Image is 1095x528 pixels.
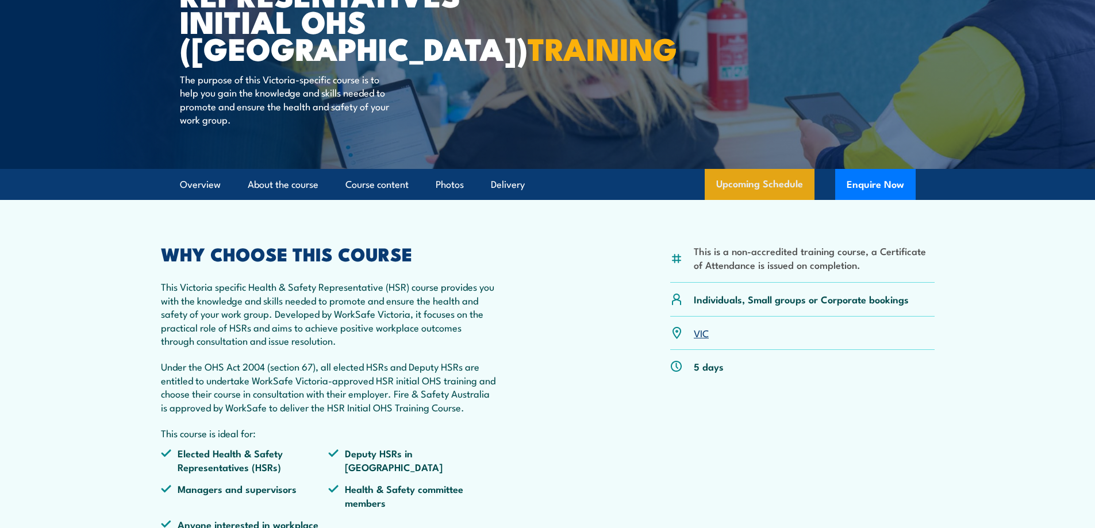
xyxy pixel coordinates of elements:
p: This course is ideal for: [161,426,497,440]
a: Upcoming Schedule [705,169,814,200]
p: Individuals, Small groups or Corporate bookings [694,292,909,306]
li: This is a non-accredited training course, a Certificate of Attendance is issued on completion. [694,244,935,271]
li: Deputy HSRs in [GEOGRAPHIC_DATA] [328,446,496,473]
a: About the course [248,169,318,200]
a: Overview [180,169,221,200]
a: Course content [345,169,409,200]
a: VIC [694,326,709,340]
button: Enquire Now [835,169,916,200]
a: Photos [436,169,464,200]
p: 5 days [694,360,724,373]
h2: WHY CHOOSE THIS COURSE [161,245,497,261]
li: Elected Health & Safety Representatives (HSRs) [161,446,329,473]
a: Delivery [491,169,525,200]
li: Managers and supervisors [161,482,329,509]
p: Under the OHS Act 2004 (section 67), all elected HSRs and Deputy HSRs are entitled to undertake W... [161,360,497,414]
p: This Victoria specific Health & Safety Representative (HSR) course provides you with the knowledg... [161,280,497,347]
p: The purpose of this Victoria-specific course is to help you gain the knowledge and skills needed ... [180,72,390,126]
li: Health & Safety committee members [328,482,496,509]
strong: TRAINING [528,24,677,71]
